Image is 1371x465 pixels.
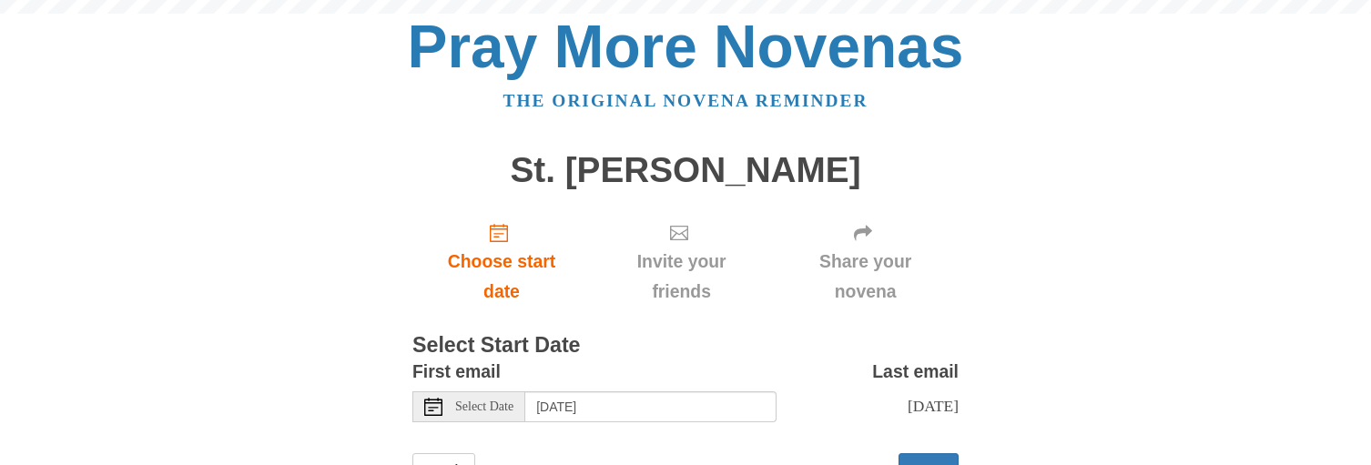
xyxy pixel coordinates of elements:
a: The original novena reminder [503,91,868,110]
a: Pray More Novenas [408,13,964,80]
label: Last email [872,357,959,387]
div: Click "Next" to confirm your start date first. [772,207,959,316]
span: [DATE] [908,397,959,415]
span: Select Date [455,400,513,413]
div: Click "Next" to confirm your start date first. [591,207,772,316]
h1: St. [PERSON_NAME] [412,151,959,190]
span: Choose start date [431,247,573,307]
h3: Select Start Date [412,334,959,358]
a: Choose start date [412,207,591,316]
span: Invite your friends [609,247,754,307]
span: Share your novena [790,247,940,307]
label: First email [412,357,501,387]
